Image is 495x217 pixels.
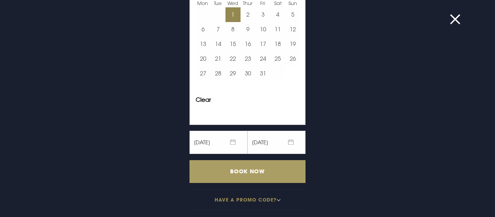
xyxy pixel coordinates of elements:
[255,66,270,81] td: Choose Friday, October 31, 2025 as your start date.
[255,51,270,66] td: Choose Friday, October 24, 2025 as your start date.
[270,22,285,37] button: 11
[270,7,285,22] td: Choose Saturday, October 4, 2025 as your start date.
[270,22,285,37] td: Choose Saturday, October 11, 2025 as your start date.
[241,51,256,66] button: 23
[255,22,270,37] td: Choose Friday, October 10, 2025 as your start date.
[196,51,211,66] button: 20
[270,51,285,66] button: 25
[255,66,270,81] button: 31
[241,37,256,51] button: 16
[285,7,300,22] td: Choose Sunday, October 5, 2025 as your start date.
[285,51,300,66] button: 26
[196,37,211,51] td: Choose Monday, October 13, 2025 as your start date.
[196,22,211,37] button: 6
[241,51,256,66] td: Choose Thursday, October 23, 2025 as your start date.
[255,7,270,22] button: 3
[225,22,241,37] td: Choose Wednesday, October 8, 2025 as your start date.
[285,7,300,22] button: 5
[285,22,300,37] button: 12
[285,51,300,66] td: Choose Sunday, October 26, 2025 as your start date.
[241,66,256,81] td: Choose Thursday, October 30, 2025 as your start date.
[196,66,211,81] button: 27
[189,131,247,154] span: [DATE]
[270,51,285,66] td: Choose Saturday, October 25, 2025 as your start date.
[196,37,211,51] button: 13
[225,51,241,66] td: Choose Wednesday, October 22, 2025 as your start date.
[196,51,211,66] td: Choose Monday, October 20, 2025 as your start date.
[225,7,241,22] button: 1
[241,66,256,81] button: 30
[225,7,241,22] td: Selected. Wednesday, October 1, 2025
[225,37,241,51] td: Choose Wednesday, October 15, 2025 as your start date.
[241,7,256,22] td: Choose Thursday, October 2, 2025 as your start date.
[241,22,256,37] button: 9
[225,66,241,81] button: 29
[189,160,306,183] input: Book Now
[255,7,270,22] td: Choose Friday, October 3, 2025 as your start date.
[255,37,270,51] td: Choose Friday, October 17, 2025 as your start date.
[211,51,226,66] button: 21
[225,22,241,37] button: 8
[270,37,285,51] td: Choose Saturday, October 18, 2025 as your start date.
[255,22,270,37] button: 10
[211,22,226,37] button: 7
[285,37,300,51] td: Choose Sunday, October 19, 2025 as your start date.
[270,7,285,22] button: 4
[225,37,241,51] button: 15
[196,66,211,81] td: Choose Monday, October 27, 2025 as your start date.
[247,131,306,154] span: [DATE]
[255,51,270,66] button: 24
[196,22,211,37] td: Choose Monday, October 6, 2025 as your start date.
[189,189,306,210] button: Have a promo code?
[225,66,241,81] td: Choose Wednesday, October 29, 2025 as your start date.
[196,97,211,103] button: Clear
[211,37,226,51] td: Choose Tuesday, October 14, 2025 as your start date.
[241,7,256,22] button: 2
[285,22,300,37] td: Choose Sunday, October 12, 2025 as your start date.
[241,37,256,51] td: Choose Thursday, October 16, 2025 as your start date.
[270,37,285,51] button: 18
[225,51,241,66] button: 22
[285,37,300,51] button: 19
[255,37,270,51] button: 17
[211,66,226,81] td: Choose Tuesday, October 28, 2025 as your start date.
[211,66,226,81] button: 28
[211,37,226,51] button: 14
[241,22,256,37] td: Choose Thursday, October 9, 2025 as your start date.
[211,51,226,66] td: Choose Tuesday, October 21, 2025 as your start date.
[211,22,226,37] td: Choose Tuesday, October 7, 2025 as your start date.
